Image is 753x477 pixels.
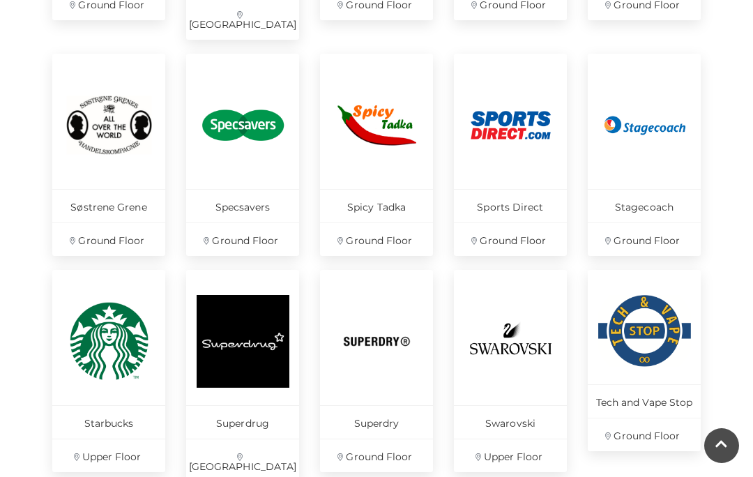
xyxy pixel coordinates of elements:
p: Swarovski [454,405,567,439]
p: Ground Floor [454,222,567,256]
p: Søstrene Grene [52,189,165,222]
a: Sports Direct Ground Floor [454,54,567,256]
a: Swarovski Upper Floor [454,270,567,472]
p: Tech and Vape Stop [588,384,701,418]
p: Ground Floor [588,418,701,451]
a: Specsavers Ground Floor [186,54,299,256]
p: Specsavers [186,189,299,222]
p: Upper Floor [454,439,567,472]
a: Superdry Ground Floor [320,270,433,472]
p: Stagecoach [588,189,701,222]
a: Stagecoach Ground Floor [588,54,701,256]
p: Ground Floor [186,222,299,256]
a: Spicy Tadka Ground Floor [320,54,433,256]
p: Ground Floor [588,222,701,256]
a: Starbucks Upper Floor [52,270,165,472]
p: Ground Floor [320,439,433,472]
a: Søstrene Grene Ground Floor [52,54,165,256]
p: Superdrug [186,405,299,439]
p: Superdry [320,405,433,439]
p: Upper Floor [52,439,165,472]
p: Starbucks [52,405,165,439]
p: Ground Floor [320,222,433,256]
a: Tech and Vape Stop Ground Floor [588,270,701,451]
p: Ground Floor [52,222,165,256]
p: Spicy Tadka [320,189,433,222]
p: Sports Direct [454,189,567,222]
